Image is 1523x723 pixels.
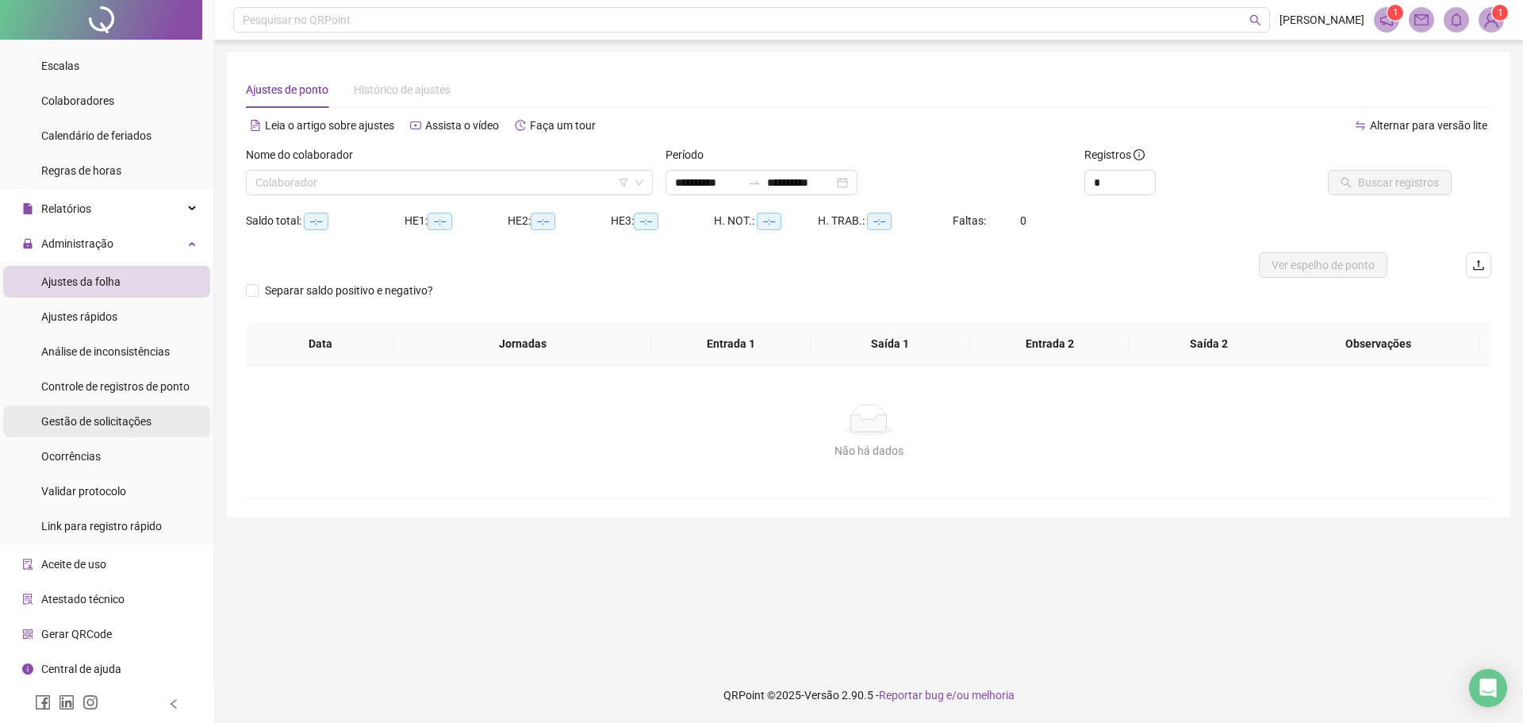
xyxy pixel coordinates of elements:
[41,663,121,675] span: Central de ajuda
[41,628,112,640] span: Gerar QRCode
[748,176,761,189] span: to
[41,450,101,463] span: Ocorrências
[666,146,714,163] label: Período
[1492,5,1508,21] sup: Atualize o seu contato no menu Meus Dados
[1249,14,1261,26] span: search
[970,322,1130,366] th: Entrada 2
[59,694,75,710] span: linkedin
[22,238,33,249] span: lock
[259,282,439,299] span: Separar saldo positivo e negativo?
[1279,11,1364,29] span: [PERSON_NAME]
[530,119,596,132] span: Faça um tour
[22,663,33,675] span: info-circle
[246,83,328,96] span: Ajustes de ponto
[953,214,988,227] span: Faltas:
[634,213,658,230] span: --:--
[22,629,33,640] span: qrcode
[41,485,126,498] span: Validar protocolo
[214,667,1523,723] footer: QRPoint © 2025 - 2.90.5 -
[41,380,190,393] span: Controle de registros de ponto
[1259,252,1387,278] button: Ver espelho de ponto
[41,237,113,250] span: Administração
[757,213,781,230] span: --:--
[265,119,394,132] span: Leia o artigo sobre ajustes
[41,129,152,142] span: Calendário de feriados
[394,322,651,366] th: Jornadas
[250,120,261,131] span: file-text
[41,558,106,571] span: Aceite de uso
[1393,7,1398,18] span: 1
[1414,13,1429,27] span: mail
[619,178,628,187] span: filter
[425,119,499,132] span: Assista o vídeo
[428,213,452,230] span: --:--
[1290,335,1467,352] span: Observações
[41,520,162,533] span: Link para registro rápido
[1387,5,1403,21] sup: 1
[1355,120,1366,131] span: swap
[1379,13,1394,27] span: notification
[41,275,121,288] span: Ajustes da folha
[246,212,405,230] div: Saldo total:
[22,559,33,570] span: audit
[265,442,1472,460] div: Não há dados
[1370,119,1487,132] span: Alternar para versão lite
[304,213,328,230] span: --:--
[635,178,644,187] span: down
[1130,322,1289,366] th: Saída 2
[405,212,508,230] div: HE 1:
[1020,214,1026,227] span: 0
[748,176,761,189] span: swap-right
[651,322,811,366] th: Entrada 1
[41,593,125,606] span: Atestado técnico
[82,694,98,710] span: instagram
[246,146,363,163] label: Nome do colaborador
[1469,669,1507,707] div: Open Intercom Messenger
[41,202,91,215] span: Relatórios
[515,120,526,131] span: history
[1134,149,1145,160] span: info-circle
[22,594,33,605] span: solution
[804,689,839,702] span: Versão
[508,212,611,230] div: HE 2:
[867,213,892,230] span: --:--
[1498,7,1503,18] span: 1
[41,345,170,358] span: Análise de inconsistências
[41,415,152,428] span: Gestão de solicitações
[531,213,555,230] span: --:--
[41,164,121,177] span: Regras de horas
[1277,322,1479,366] th: Observações
[811,322,970,366] th: Saída 1
[410,120,421,131] span: youtube
[41,310,117,323] span: Ajustes rápidos
[611,212,714,230] div: HE 3:
[1328,170,1452,195] button: Buscar registros
[1472,259,1485,271] span: upload
[168,698,179,710] span: left
[1479,8,1503,32] img: 94260
[714,212,818,230] div: H. NOT.:
[35,694,51,710] span: facebook
[818,212,953,230] div: H. TRAB.:
[246,322,394,366] th: Data
[1084,146,1145,163] span: Registros
[41,60,79,72] span: Escalas
[879,689,1015,702] span: Reportar bug e/ou melhoria
[22,203,33,214] span: file
[41,94,114,107] span: Colaboradores
[354,83,451,96] span: Histórico de ajustes
[1449,13,1464,27] span: bell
